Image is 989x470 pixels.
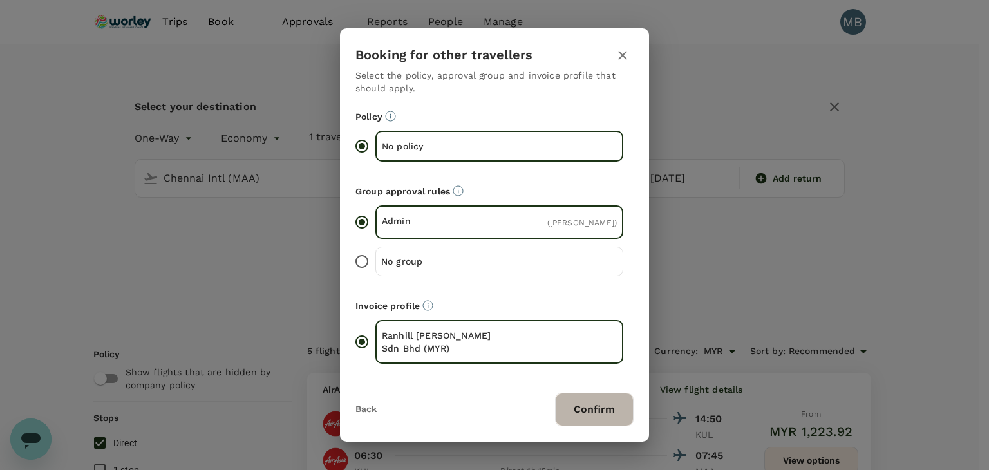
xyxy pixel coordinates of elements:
[355,69,634,95] p: Select the policy, approval group and invoice profile that should apply.
[355,404,377,415] button: Back
[382,329,500,355] p: Ranhill [PERSON_NAME] Sdn Bhd (MYR)
[355,48,532,62] h3: Booking for other travellers
[355,299,634,312] p: Invoice profile
[385,111,396,122] svg: Booking restrictions are based on the selected travel policy.
[555,393,634,426] button: Confirm
[382,140,500,153] p: No policy
[381,255,500,268] p: No group
[453,185,464,196] svg: Default approvers or custom approval rules (if available) are based on the user group.
[382,214,500,227] p: Admin
[422,300,433,311] svg: The payment currency and company information are based on the selected invoice profile.
[355,110,634,123] p: Policy
[547,218,617,227] span: ( [PERSON_NAME] )
[355,185,634,198] p: Group approval rules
